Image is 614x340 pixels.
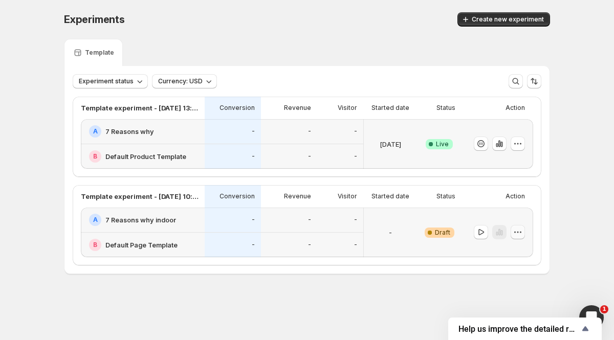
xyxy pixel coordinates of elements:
[458,323,591,335] button: Show survey - Help us improve the detailed report for A/B campaigns
[93,127,98,135] h2: A
[252,127,255,135] p: -
[220,104,255,112] p: Conversion
[308,127,311,135] p: -
[73,74,148,88] button: Experiment status
[105,215,176,225] h2: 7 Reasons why indoor
[600,305,608,313] span: 1
[85,49,114,57] p: Template
[252,152,255,161] p: -
[252,241,255,249] p: -
[64,13,125,26] span: Experiments
[79,77,134,85] span: Experiment status
[308,216,311,224] p: -
[579,305,604,330] iframe: Intercom live chat
[354,216,357,224] p: -
[284,104,311,112] p: Revenue
[436,192,455,200] p: Status
[81,191,199,201] p: Template experiment - [DATE] 10:19:45
[284,192,311,200] p: Revenue
[354,127,357,135] p: -
[93,216,98,224] h2: A
[354,241,357,249] p: -
[371,192,409,200] p: Started date
[338,192,357,200] p: Visitor
[527,74,541,88] button: Sort the results
[220,192,255,200] p: Conversion
[435,229,450,237] span: Draft
[506,104,525,112] p: Action
[105,126,154,137] h2: 7 Reasons why
[252,216,255,224] p: -
[81,103,199,113] p: Template experiment - [DATE] 13:05:34
[338,104,357,112] p: Visitor
[93,152,97,161] h2: B
[436,104,455,112] p: Status
[158,77,203,85] span: Currency: USD
[472,15,544,24] span: Create new experiment
[354,152,357,161] p: -
[380,139,401,149] p: [DATE]
[389,228,392,238] p: -
[506,192,525,200] p: Action
[308,241,311,249] p: -
[457,12,550,27] button: Create new experiment
[152,74,217,88] button: Currency: USD
[105,151,186,162] h2: Default Product Template
[371,104,409,112] p: Started date
[458,324,579,334] span: Help us improve the detailed report for A/B campaigns
[105,240,178,250] h2: Default Page Template
[436,140,449,148] span: Live
[93,241,97,249] h2: B
[308,152,311,161] p: -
